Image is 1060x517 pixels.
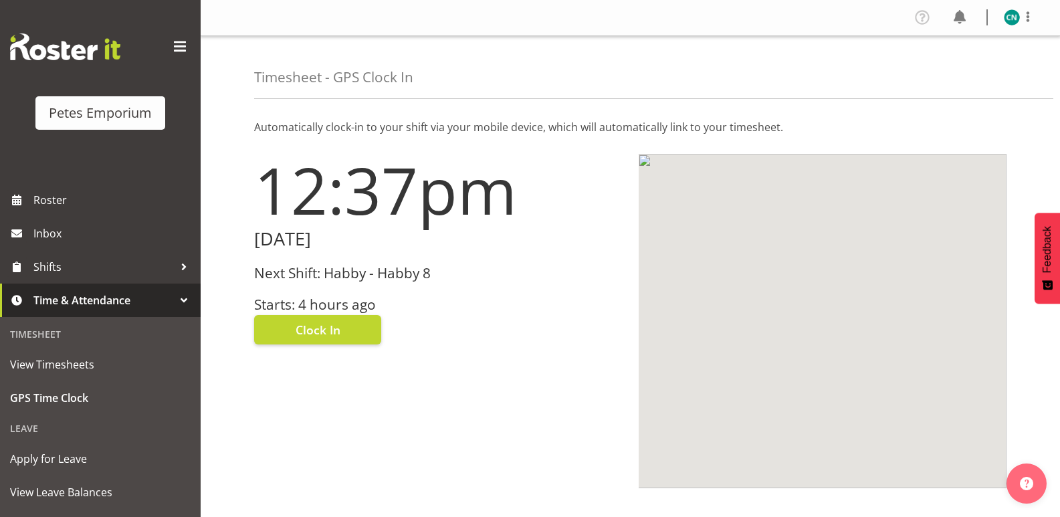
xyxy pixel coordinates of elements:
a: Apply for Leave [3,442,197,476]
img: Rosterit website logo [10,33,120,60]
p: Automatically clock-in to your shift via your mobile device, which will automatically link to you... [254,119,1006,135]
a: GPS Time Clock [3,381,197,415]
span: Inbox [33,223,194,243]
span: View Timesheets [10,354,191,375]
span: View Leave Balances [10,482,191,502]
h2: [DATE] [254,229,623,249]
h3: Next Shift: Habby - Habby 8 [254,266,623,281]
span: Roster [33,190,194,210]
img: christine-neville11214.jpg [1004,9,1020,25]
a: View Timesheets [3,348,197,381]
span: Feedback [1041,226,1053,273]
h3: Starts: 4 hours ago [254,297,623,312]
span: GPS Time Clock [10,388,191,408]
span: Shifts [33,257,174,277]
div: Leave [3,415,197,442]
button: Feedback - Show survey [1035,213,1060,304]
h4: Timesheet - GPS Clock In [254,70,413,85]
img: help-xxl-2.png [1020,477,1033,490]
button: Clock In [254,315,381,344]
div: Petes Emporium [49,103,152,123]
span: Apply for Leave [10,449,191,469]
a: View Leave Balances [3,476,197,509]
h1: 12:37pm [254,154,623,226]
div: Timesheet [3,320,197,348]
span: Time & Attendance [33,290,174,310]
span: Clock In [296,321,340,338]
